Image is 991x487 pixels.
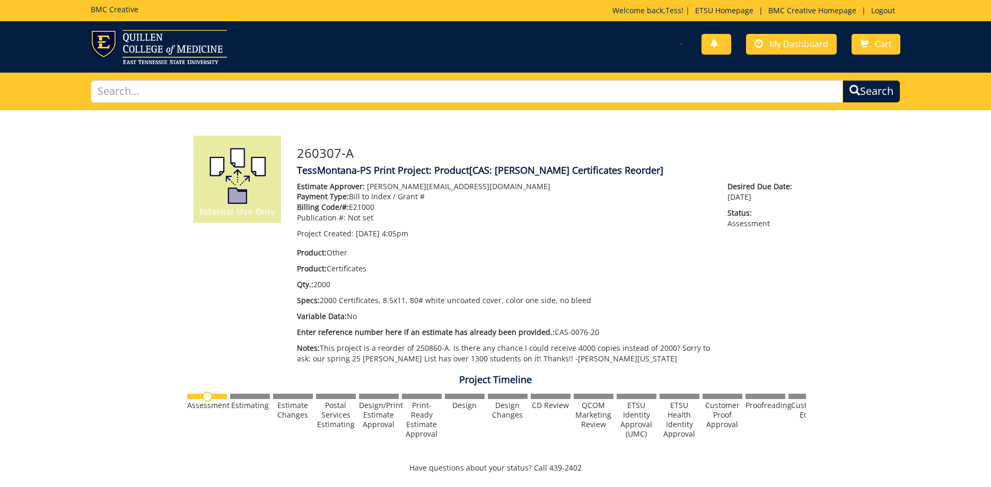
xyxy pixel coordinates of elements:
[297,212,346,223] span: Publication #:
[356,228,408,238] span: [DATE] 4:05pm
[788,401,828,420] div: Customer Edits
[727,208,797,218] span: Status:
[297,202,712,212] p: E21000
[843,80,900,103] button: Search
[359,401,399,429] div: Design/Print Estimate Approval
[531,401,571,410] div: CD Review
[297,343,712,364] p: This project is a reorder of 250860-A. Is there any chance I could receive 4000 copies instead of...
[612,5,900,16] p: Welcome back, ! | | |
[727,181,797,192] span: Desired Due Date:
[297,311,347,321] span: Variable Data:
[297,191,712,202] p: Bill to Index / Grant #
[297,279,712,290] p: 2000
[297,263,712,274] p: Certificates
[297,247,712,258] p: Other
[875,38,892,50] span: Cart
[297,202,349,212] span: Billing Code/#:
[297,247,327,258] span: Product:
[469,164,663,176] span: [CAS: [PERSON_NAME] Certificates Reorder]
[91,80,844,103] input: Search...
[297,327,555,337] span: Enter reference number here if an estimate has already been provided.:
[230,401,270,410] div: Estimating
[660,401,699,439] div: ETSU Health Identity Approval
[574,401,613,429] div: QCOM Marketing Review
[203,392,213,402] img: no
[297,311,712,322] p: No
[703,401,742,429] div: Customer Proof Approval
[187,401,227,410] div: Assessment
[690,5,759,15] a: ETSU Homepage
[488,401,528,420] div: Design Changes
[746,34,837,55] a: My Dashboard
[297,146,798,160] h3: 260307-A
[297,263,327,273] span: Product:
[316,401,356,429] div: Postal Services Estimating
[297,165,798,176] h4: TessMontana-PS Print Project: Product
[273,401,313,420] div: Estimate Changes
[297,228,354,238] span: Project Created:
[186,463,806,473] p: Have questions about your status? Call 439-2402
[445,401,485,410] div: Design
[763,5,862,15] a: BMC Creative Homepage
[866,5,900,15] a: Logout
[91,30,227,64] img: ETSU logo
[769,38,828,50] span: My Dashboard
[617,401,656,439] div: ETSU Identity Approval (UMC)
[297,343,320,353] span: Notes:
[727,208,797,229] p: Assessment
[746,401,785,410] div: Proofreading
[297,181,712,192] p: [PERSON_NAME][EMAIL_ADDRESS][DOMAIN_NAME]
[665,5,681,15] a: Tess
[194,136,281,223] img: Product featured image
[402,401,442,439] div: Print-Ready Estimate Approval
[297,327,712,338] p: CAS-0076-20
[297,181,365,191] span: Estimate Approver:
[852,34,900,55] a: Cart
[297,295,320,305] span: Specs:
[297,295,712,306] p: 2000 Certificates, 8.5x11, 80# white uncoated cover, color one side, no bleed
[186,375,806,385] h4: Project Timeline
[727,181,797,202] p: [DATE]
[91,5,138,13] h5: BMC Creative
[348,212,373,223] span: Not set
[297,279,313,289] span: Qty.:
[297,191,349,201] span: Payment Type:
